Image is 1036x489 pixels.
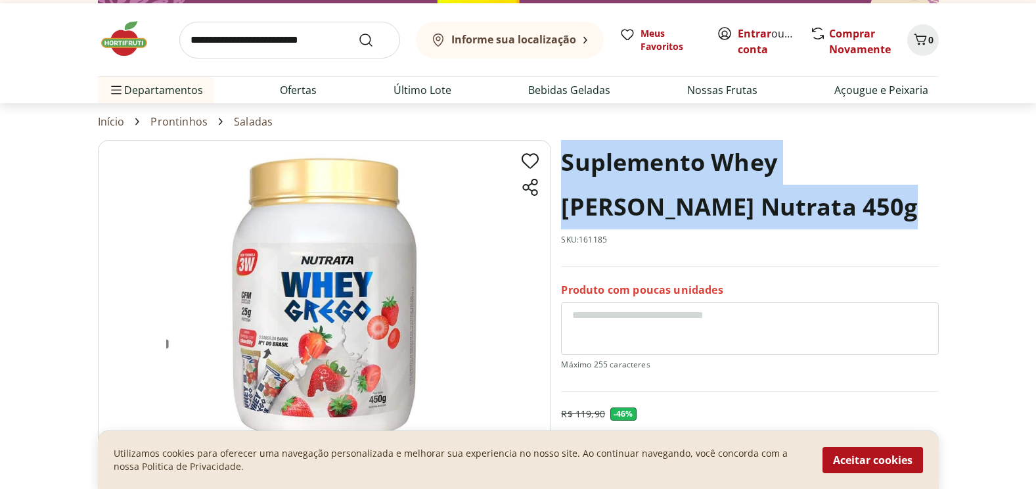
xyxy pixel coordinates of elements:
img: Hortifruti [98,19,164,58]
p: Utilizamos cookies para oferecer uma navegação personalizada e melhorar sua experiencia no nosso ... [114,447,807,473]
p: R$ 119,90 [561,407,604,421]
button: Submit Search [358,32,390,48]
a: Bebidas Geladas [528,82,610,98]
div: R$ 64,98 [561,421,646,457]
a: Criar conta [738,26,810,57]
span: 0 [928,34,934,46]
span: - 46 % [610,407,637,421]
h1: Suplemento Whey [PERSON_NAME] Nutrata 450g [561,140,938,229]
p: SKU: 161185 [561,235,607,245]
a: Ofertas [280,82,317,98]
a: Nossas Frutas [687,82,757,98]
a: Início [98,116,125,128]
a: Prontinhos [150,116,208,128]
span: ou [738,26,796,57]
button: Menu [108,74,124,106]
a: Açougue e Peixaria [834,82,928,98]
a: Saladas [234,116,273,128]
a: Comprar Novamente [829,26,891,57]
button: Carrinho [907,24,939,56]
a: Entrar [738,26,771,41]
a: Meus Favoritos [619,27,701,53]
input: search [179,22,400,58]
img: Principal [98,140,551,457]
span: Departamentos [108,74,203,106]
span: Meus Favoritos [641,27,701,53]
button: Informe sua localização [416,22,604,58]
button: Aceitar cookies [822,447,923,473]
b: Informe sua localização [451,32,576,47]
a: Último Lote [394,82,451,98]
p: Produto com poucas unidades [561,283,723,297]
